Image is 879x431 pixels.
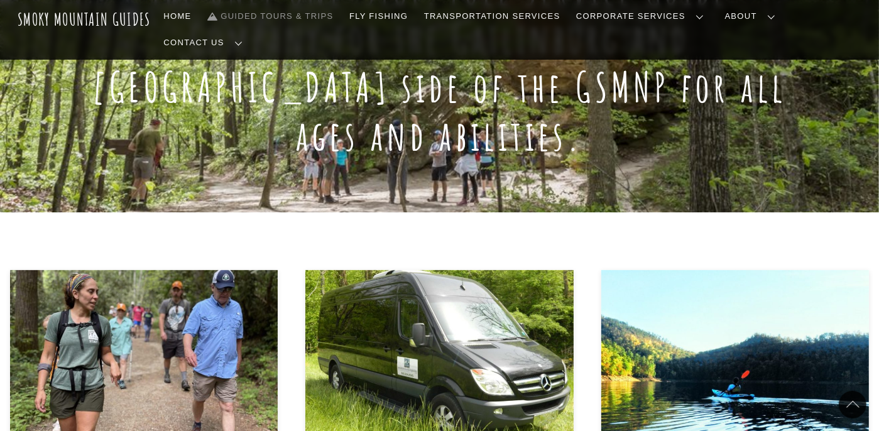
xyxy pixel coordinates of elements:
a: Transportation Services [419,3,565,30]
a: About [720,3,785,30]
a: Smoky Mountain Guides [18,9,151,30]
a: Contact Us [159,30,253,56]
a: Guided Tours & Trips [202,3,338,30]
a: Fly Fishing [344,3,413,30]
a: Home [159,3,197,30]
a: Corporate Services [571,3,714,30]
